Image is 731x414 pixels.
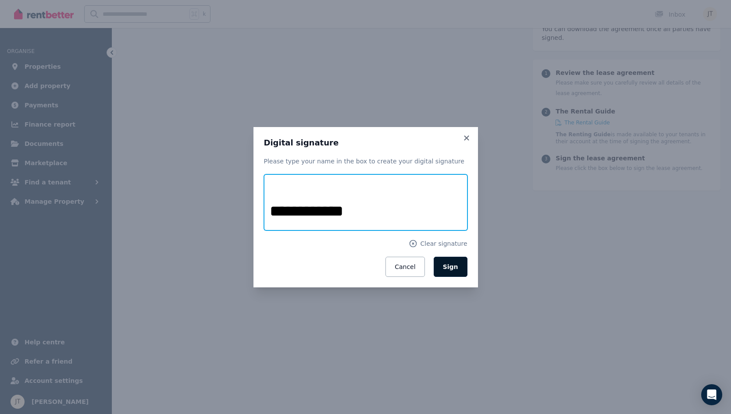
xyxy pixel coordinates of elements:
h3: Digital signature [264,138,467,148]
button: Cancel [385,257,424,277]
div: Open Intercom Messenger [701,384,722,405]
span: Clear signature [420,239,467,248]
button: Sign [434,257,467,277]
p: Please type your name in the box to create your digital signature [264,157,467,166]
span: Sign [443,263,458,270]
